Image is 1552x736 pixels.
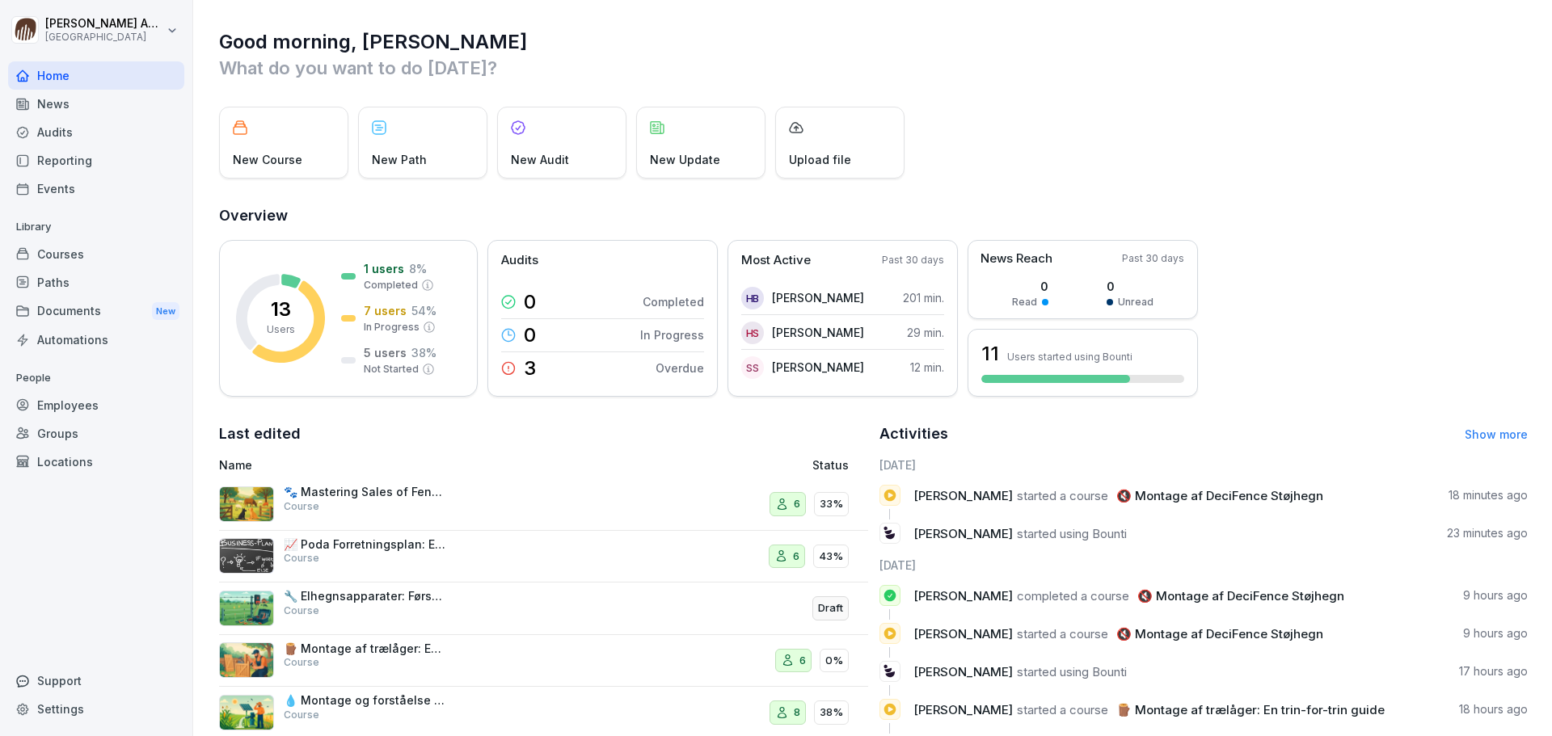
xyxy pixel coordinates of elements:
p: [PERSON_NAME] [772,324,864,341]
p: 7 users [364,302,407,319]
p: 0 [524,326,536,345]
p: Draft [818,600,843,616]
p: Past 30 days [882,253,944,267]
p: 0% [825,653,843,669]
div: New [152,302,179,321]
p: 📈 Poda Forretningsplan: Effektiv Planlægning og Strategi med audiofil [284,537,445,552]
div: News [8,90,184,118]
a: Home [8,61,184,90]
p: News Reach [981,250,1052,268]
a: Show more [1465,427,1528,441]
div: Events [8,175,184,203]
p: 13 [271,300,291,319]
p: In Progress [364,320,420,334]
p: 29 min. [907,324,944,341]
span: [PERSON_NAME] [913,488,1013,503]
p: Not Started [364,362,419,376]
h1: Good morning, [PERSON_NAME] [219,29,1528,55]
span: [PERSON_NAME] [913,702,1013,717]
a: Audits [8,118,184,146]
p: 23 minutes ago [1447,525,1528,541]
p: Course [284,655,319,670]
p: 5 users [364,344,407,361]
div: Support [8,667,184,695]
p: [GEOGRAPHIC_DATA] [45,32,163,43]
p: Users [267,322,295,337]
a: Employees [8,391,184,419]
p: 38 % [411,344,436,361]
p: 🪵 Montage af trælåger: En trin-for-trin guide [284,641,445,656]
img: iitrrchdpqggmo7zvf685sph.png [219,642,274,678]
p: 43% [819,549,843,565]
h2: Overview [219,204,1528,227]
p: Course [284,604,319,618]
div: HS [741,322,764,344]
h2: Last edited [219,423,868,445]
p: Users started using Bounti [1007,351,1132,363]
p: Most Active [741,251,811,270]
p: Overdue [656,360,704,376]
img: wy6jvvzx1dplnljbx559lfsf.png [219,538,274,574]
a: 🪵 Montage af trælåger: En trin-for-trin guideCourse60% [219,635,868,688]
p: 18 minutes ago [1449,487,1528,503]
a: Groups [8,419,184,448]
p: 0 [1012,278,1048,295]
a: Reporting [8,146,184,175]
p: 38% [820,704,843,721]
p: 💧 Montage og forståelse af soldrevet markpumpe [284,693,445,708]
a: 🔧 Elhegnsapparater: Første trin ind i elhegns-verdenenCourseDraft [219,582,868,635]
p: Completed [364,278,418,292]
p: 8 % [409,260,427,277]
span: 🔇 Montage af DeciFence Støjhegn [1116,488,1323,503]
p: Status [812,456,849,473]
span: [PERSON_NAME] [913,626,1013,641]
p: People [8,365,184,391]
p: 18 hours ago [1459,701,1528,717]
p: 9 hours ago [1463,587,1528,604]
p: Course [284,499,319,514]
p: 6 [799,653,806,669]
span: started using Bounti [1017,664,1127,679]
p: Past 30 days [1122,251,1184,266]
p: 3 [524,359,536,378]
p: [PERSON_NAME] Andreasen [45,17,163,31]
span: started a course [1017,702,1108,717]
a: Automations [8,326,184,354]
p: 54 % [411,302,436,319]
p: 1 users [364,260,404,277]
p: 12 min. [910,359,944,376]
h3: 11 [981,340,999,368]
p: Completed [643,293,704,310]
p: 0 [524,292,536,312]
p: Library [8,214,184,240]
p: New Course [233,151,302,168]
p: 33% [820,496,843,512]
a: Paths [8,268,184,297]
a: DocumentsNew [8,297,184,326]
a: Settings [8,695,184,723]
p: 6 [793,549,799,565]
p: Name [219,456,626,473]
p: 8 [794,704,800,721]
p: Upload file [789,151,851,168]
a: 🐾 Mastering Sales of FencingCourse633% [219,478,868,531]
span: 🔇 Montage af DeciFence Støjhegn [1116,626,1323,641]
p: New Audit [511,151,569,168]
span: started using Bounti [1017,526,1127,541]
a: Locations [8,448,184,476]
h2: Activities [879,423,948,445]
span: started a course [1017,488,1108,503]
span: 🪵 Montage af trælåger: En trin-for-trin guide [1116,702,1385,717]
p: New Path [372,151,427,168]
p: 🐾 Mastering Sales of Fencing [284,485,445,499]
p: In Progress [640,326,704,343]
p: 17 hours ago [1459,663,1528,679]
